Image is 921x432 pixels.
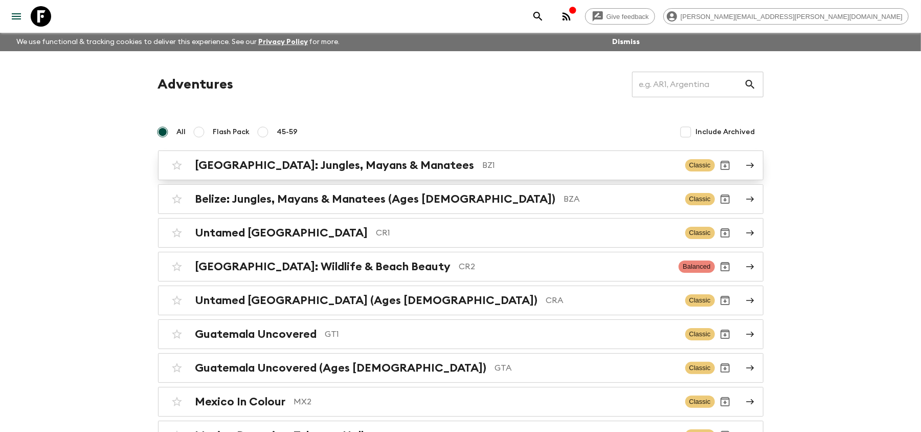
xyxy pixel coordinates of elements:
[528,6,548,27] button: search adventures
[158,218,763,248] a: Untamed [GEOGRAPHIC_DATA]CR1ClassicArchive
[679,261,714,273] span: Balanced
[195,260,451,273] h2: [GEOGRAPHIC_DATA]: Wildlife & Beach Beauty
[715,256,735,277] button: Archive
[663,8,909,25] div: [PERSON_NAME][EMAIL_ADDRESS][PERSON_NAME][DOMAIN_NAME]
[158,252,763,282] a: [GEOGRAPHIC_DATA]: Wildlife & Beach BeautyCR2BalancedArchive
[715,290,735,311] button: Archive
[585,8,655,25] a: Give feedback
[685,227,715,239] span: Classic
[376,227,677,239] p: CR1
[685,362,715,374] span: Classic
[6,6,27,27] button: menu
[158,150,763,180] a: [GEOGRAPHIC_DATA]: Jungles, Mayans & ManateesBZ1ClassicArchive
[158,387,763,417] a: Mexico In ColourMX2ClassicArchive
[277,127,298,137] span: 45-59
[685,159,715,171] span: Classic
[546,294,677,307] p: CRA
[158,184,763,214] a: Belize: Jungles, Mayans & Manatees (Ages [DEMOGRAPHIC_DATA])BZAClassicArchive
[195,395,286,408] h2: Mexico In Colour
[294,396,677,408] p: MX2
[258,38,308,46] a: Privacy Policy
[195,328,317,341] h2: Guatemala Uncovered
[715,324,735,344] button: Archive
[12,33,344,51] p: We use functional & tracking cookies to deliver this experience. See our for more.
[685,294,715,307] span: Classic
[495,362,677,374] p: GTA
[715,223,735,243] button: Archive
[195,192,556,206] h2: Belize: Jungles, Mayans & Manatees (Ages [DEMOGRAPHIC_DATA])
[213,127,250,137] span: Flash Pack
[158,286,763,315] a: Untamed [GEOGRAPHIC_DATA] (Ages [DEMOGRAPHIC_DATA])CRAClassicArchive
[715,155,735,176] button: Archive
[195,159,475,172] h2: [GEOGRAPHIC_DATA]: Jungles, Mayans & Manatees
[177,127,186,137] span: All
[601,13,655,20] span: Give feedback
[610,35,642,49] button: Dismiss
[195,294,538,307] h2: Untamed [GEOGRAPHIC_DATA] (Ages [DEMOGRAPHIC_DATA])
[195,226,368,240] h2: Untamed [GEOGRAPHIC_DATA]
[685,328,715,340] span: Classic
[564,193,677,205] p: BZA
[696,127,755,137] span: Include Archived
[685,193,715,205] span: Classic
[715,189,735,209] button: Archive
[483,159,677,171] p: BZ1
[632,70,744,99] input: e.g. AR1, Argentina
[459,261,671,273] p: CR2
[158,319,763,349] a: Guatemala UncoveredGT1ClassicArchive
[195,361,487,375] h2: Guatemala Uncovered (Ages [DEMOGRAPHIC_DATA])
[325,328,677,340] p: GT1
[158,353,763,383] a: Guatemala Uncovered (Ages [DEMOGRAPHIC_DATA])GTAClassicArchive
[685,396,715,408] span: Classic
[158,74,234,95] h1: Adventures
[715,358,735,378] button: Archive
[675,13,908,20] span: [PERSON_NAME][EMAIL_ADDRESS][PERSON_NAME][DOMAIN_NAME]
[715,392,735,412] button: Archive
